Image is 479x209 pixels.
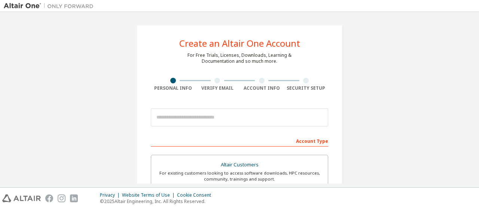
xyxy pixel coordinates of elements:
img: Altair One [4,2,97,10]
div: Website Terms of Use [122,192,177,198]
img: altair_logo.svg [2,194,41,202]
div: Account Type [151,135,328,147]
div: Privacy [100,192,122,198]
div: For Free Trials, Licenses, Downloads, Learning & Documentation and so much more. [187,52,292,64]
img: facebook.svg [45,194,53,202]
div: For existing customers looking to access software downloads, HPC resources, community, trainings ... [156,170,323,182]
div: Cookie Consent [177,192,216,198]
img: linkedin.svg [70,194,78,202]
div: Personal Info [151,85,195,91]
p: © 2025 Altair Engineering, Inc. All Rights Reserved. [100,198,216,205]
div: Verify Email [195,85,240,91]
div: Altair Customers [156,160,323,170]
img: instagram.svg [58,194,65,202]
div: Create an Altair One Account [179,39,300,48]
div: Account Info [239,85,284,91]
div: Security Setup [284,85,329,91]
